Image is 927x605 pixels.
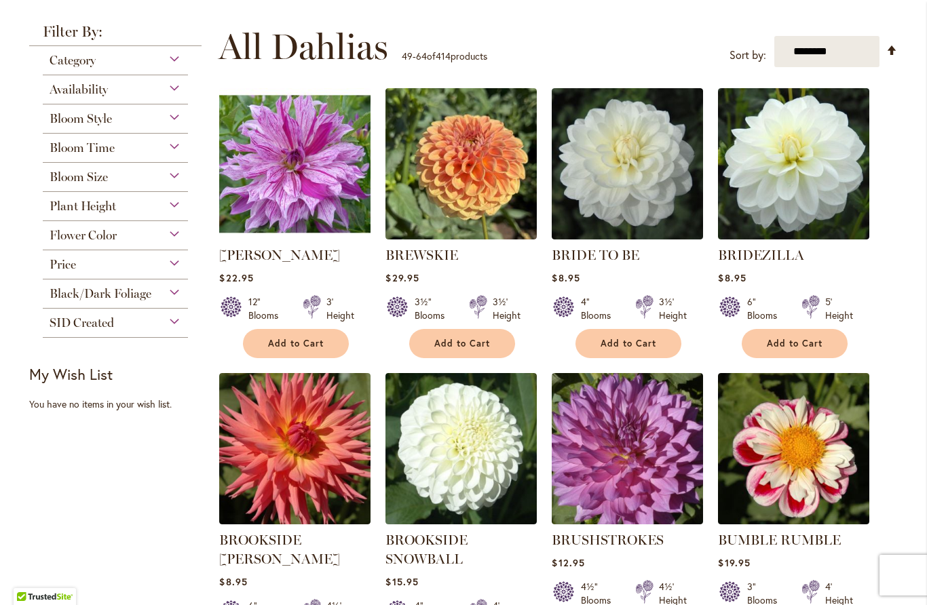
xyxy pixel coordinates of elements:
[326,295,354,322] div: 3' Height
[552,532,664,548] a: BRUSHSTROKES
[552,88,703,239] img: BRIDE TO BE
[219,532,340,567] a: BROOKSIDE [PERSON_NAME]
[409,329,515,358] button: Add to Cart
[742,329,848,358] button: Add to Cart
[718,271,746,284] span: $8.95
[243,329,349,358] button: Add to Cart
[402,45,487,67] p: - of products
[385,514,537,527] a: BROOKSIDE SNOWBALL
[718,532,841,548] a: BUMBLE RUMBLE
[10,557,48,595] iframe: Launch Accessibility Center
[767,338,822,349] span: Add to Cart
[29,24,202,46] strong: Filter By:
[552,514,703,527] a: BRUSHSTROKES
[718,556,750,569] span: $19.95
[747,295,785,322] div: 6" Blooms
[50,170,108,184] span: Bloom Size
[219,88,371,239] img: Brandon Michael
[385,373,537,524] img: BROOKSIDE SNOWBALL
[575,329,681,358] button: Add to Cart
[552,271,580,284] span: $8.95
[248,295,286,322] div: 12" Blooms
[581,295,619,322] div: 4" Blooms
[219,514,371,527] a: BROOKSIDE CHERI
[385,532,468,567] a: BROOKSIDE SNOWBALL
[718,373,869,524] img: BUMBLE RUMBLE
[730,43,766,68] label: Sort by:
[601,338,656,349] span: Add to Cart
[718,247,804,263] a: BRIDEZILLA
[50,257,76,272] span: Price
[219,26,388,67] span: All Dahlias
[50,315,114,330] span: SID Created
[718,514,869,527] a: BUMBLE RUMBLE
[718,88,869,239] img: BRIDEZILLA
[50,82,108,97] span: Availability
[825,295,853,322] div: 5' Height
[385,247,458,263] a: BREWSKIE
[402,50,413,62] span: 49
[552,229,703,242] a: BRIDE TO BE
[552,247,639,263] a: BRIDE TO BE
[50,286,151,301] span: Black/Dark Foliage
[50,199,116,214] span: Plant Height
[219,271,253,284] span: $22.95
[659,295,687,322] div: 3½' Height
[552,373,703,524] img: BRUSHSTROKES
[416,50,427,62] span: 64
[552,556,584,569] span: $12.95
[434,338,490,349] span: Add to Cart
[493,295,521,322] div: 3½' Height
[29,364,113,384] strong: My Wish List
[385,575,418,588] span: $15.95
[50,53,96,68] span: Category
[436,50,451,62] span: 414
[29,397,210,411] div: You have no items in your wish list.
[50,228,117,243] span: Flower Color
[219,575,247,588] span: $8.95
[50,111,112,126] span: Bloom Style
[415,295,453,322] div: 3½" Blooms
[219,247,340,263] a: [PERSON_NAME]
[385,271,419,284] span: $29.95
[268,338,324,349] span: Add to Cart
[718,229,869,242] a: BRIDEZILLA
[385,88,537,239] img: BREWSKIE
[219,229,371,242] a: Brandon Michael
[385,229,537,242] a: BREWSKIE
[219,373,371,524] img: BROOKSIDE CHERI
[50,140,115,155] span: Bloom Time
